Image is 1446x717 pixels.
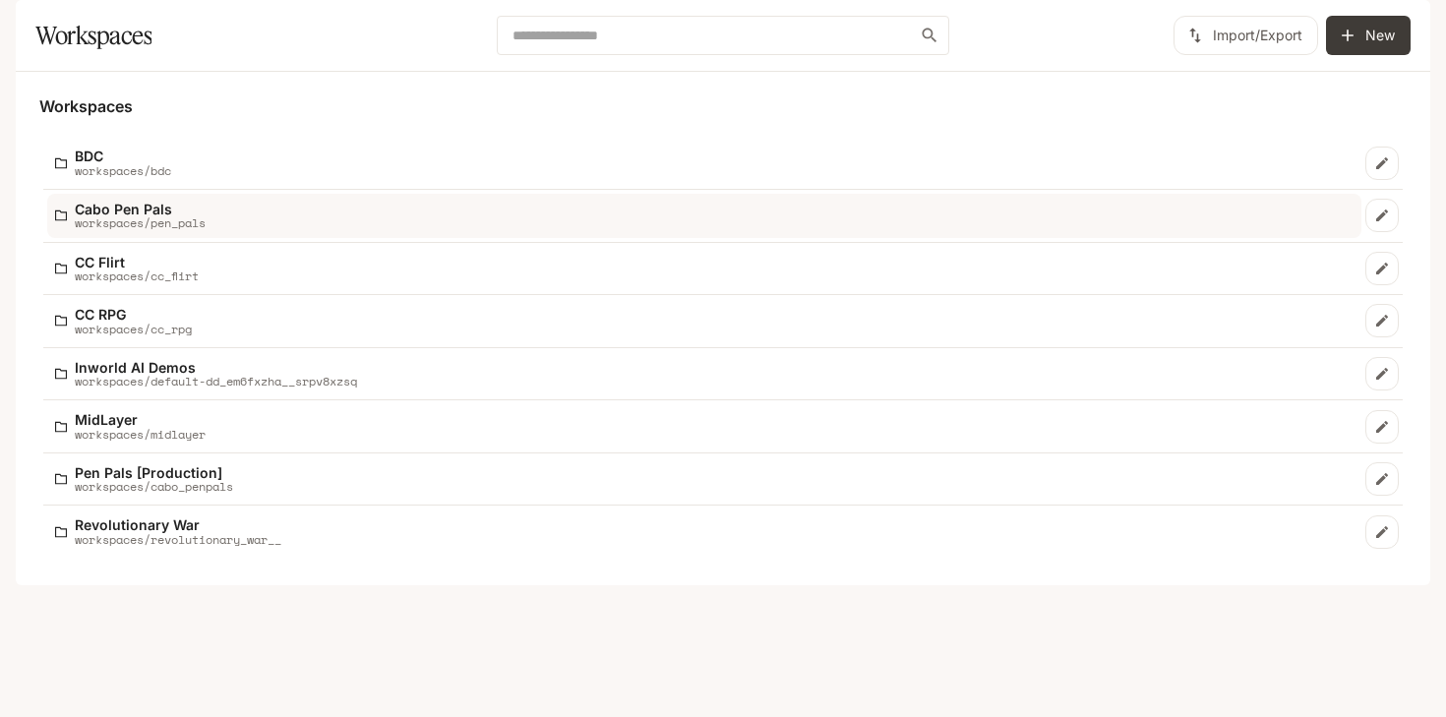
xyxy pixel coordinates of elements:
[47,509,1361,554] a: Revolutionary Warworkspaces/revolutionary_war__
[1365,199,1399,232] a: Edit workspace
[1365,515,1399,549] a: Edit workspace
[47,194,1361,238] a: Cabo Pen Palsworkspaces/pen_pals
[75,465,233,480] p: Pen Pals [Production]
[1365,304,1399,337] a: Edit workspace
[75,216,206,229] p: workspaces/pen_pals
[1365,410,1399,444] a: Edit workspace
[75,269,199,282] p: workspaces/cc_flirt
[75,480,233,493] p: workspaces/cabo_penpals
[47,141,1361,185] a: BDCworkspaces/bdc
[1365,147,1399,180] a: Edit workspace
[47,247,1361,291] a: CC Flirtworkspaces/cc_flirt
[1365,462,1399,496] a: Edit workspace
[75,533,281,546] p: workspaces/revolutionary_war__
[75,323,192,335] p: workspaces/cc_rpg
[75,517,281,532] p: Revolutionary War
[35,16,151,55] h1: Workspaces
[75,255,199,269] p: CC Flirt
[1365,357,1399,390] a: Edit workspace
[47,352,1361,396] a: Inworld AI Demosworkspaces/default-dd_em6fxzha__srpv8xzsq
[75,202,206,216] p: Cabo Pen Pals
[1174,16,1318,55] button: Import/Export
[75,164,171,177] p: workspaces/bdc
[75,307,192,322] p: CC RPG
[1326,16,1411,55] button: Create workspace
[1365,252,1399,285] a: Edit workspace
[75,149,171,163] p: BDC
[75,428,206,441] p: workspaces/midlayer
[75,412,206,427] p: MidLayer
[75,360,357,375] p: Inworld AI Demos
[47,404,1361,448] a: MidLayerworkspaces/midlayer
[39,95,1407,117] h5: Workspaces
[75,375,357,388] p: workspaces/default-dd_em6fxzha__srpv8xzsq
[47,299,1361,343] a: CC RPGworkspaces/cc_rpg
[47,457,1361,502] a: Pen Pals [Production]workspaces/cabo_penpals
